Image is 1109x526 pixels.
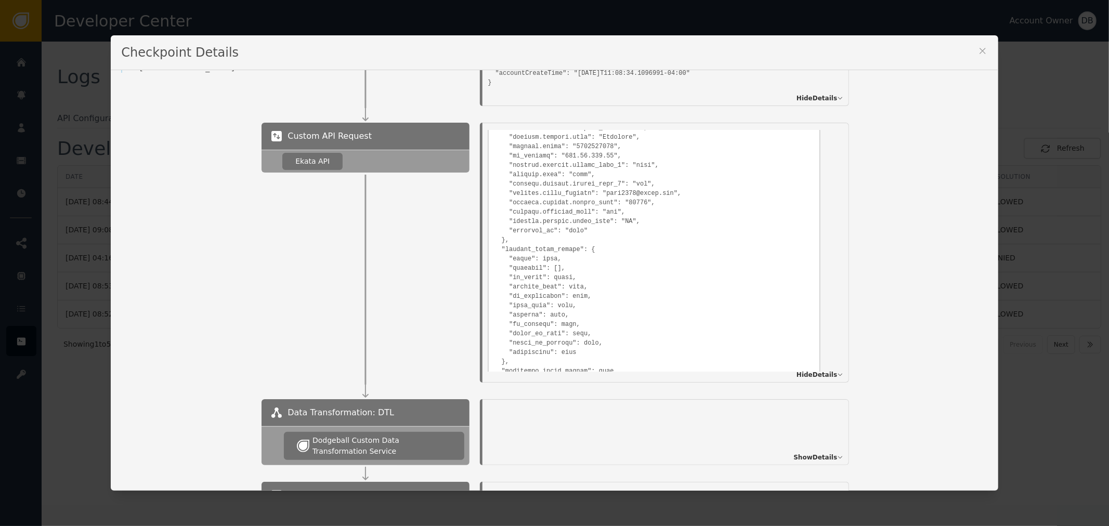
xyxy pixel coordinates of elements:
[111,35,998,70] div: Checkpoint Details
[288,406,394,419] span: Data Transformation: DTL
[797,94,837,103] span: Hide Details
[288,130,372,142] span: Custom API Request
[295,156,330,167] div: Ekata API
[312,435,451,457] div: Dodgeball Custom Data Transformation Service
[793,453,837,462] span: Show Details
[797,370,837,379] span: Hide Details
[288,489,372,502] span: Custom API Request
